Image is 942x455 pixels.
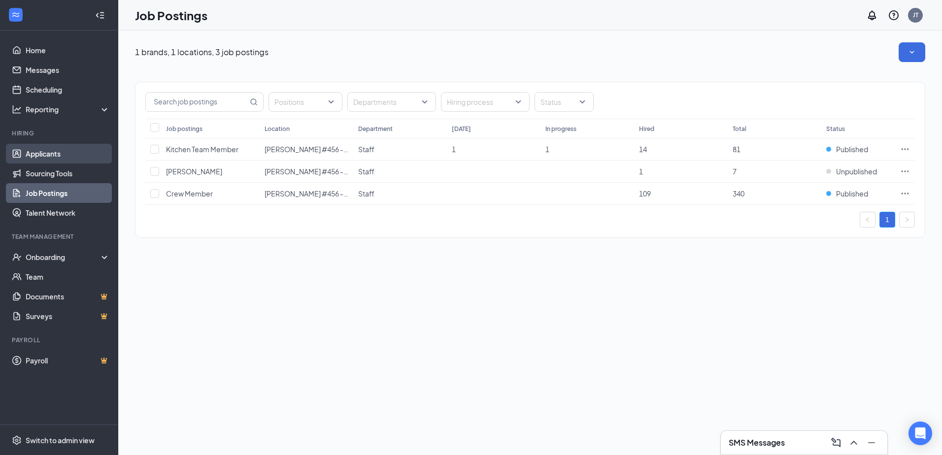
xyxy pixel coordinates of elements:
[899,212,915,227] li: Next Page
[166,125,202,133] div: Job postings
[166,189,213,198] span: Crew Member
[12,129,108,137] div: Hiring
[904,217,910,223] span: right
[830,437,842,449] svg: ComposeMessage
[866,9,878,21] svg: Notifications
[26,351,110,370] a: PayrollCrown
[146,93,248,111] input: Search job postings
[12,232,108,241] div: Team Management
[634,119,728,138] th: Hired
[733,145,740,154] span: 81
[12,435,22,445] svg: Settings
[900,144,910,154] svg: Ellipses
[26,287,110,306] a: DocumentsCrown
[26,203,110,223] a: Talent Network
[26,183,110,203] a: Job Postings
[639,145,647,154] span: 14
[900,189,910,198] svg: Ellipses
[733,167,737,176] span: 7
[26,306,110,326] a: SurveysCrown
[865,217,871,223] span: left
[250,98,258,106] svg: MagnifyingGlass
[836,144,868,154] span: Published
[26,104,110,114] div: Reporting
[728,119,821,138] th: Total
[260,183,353,205] td: Culver's #456 - Wales
[353,138,447,161] td: Staff
[900,166,910,176] svg: Ellipses
[846,435,862,451] button: ChevronUp
[260,161,353,183] td: Culver's #456 - Wales
[166,167,222,176] span: [PERSON_NAME]
[166,145,238,154] span: Kitchen Team Member
[545,145,549,154] span: 1
[260,138,353,161] td: Culver's #456 - Wales
[836,189,868,198] span: Published
[135,47,269,58] p: 1 brands, 1 locations, 3 job postings
[888,9,900,21] svg: QuestionInfo
[447,119,540,138] th: [DATE]
[11,10,21,20] svg: WorkstreamLogo
[353,161,447,183] td: Staff
[353,183,447,205] td: Staff
[26,435,95,445] div: Switch to admin view
[358,145,374,154] span: Staff
[836,166,877,176] span: Unpublished
[265,125,290,133] div: Location
[860,212,875,227] button: left
[899,212,915,227] button: right
[908,422,932,445] div: Open Intercom Messenger
[848,437,860,449] svg: ChevronUp
[265,145,416,154] span: [PERSON_NAME] #456 - [GEOGRAPHIC_DATA]
[26,40,110,60] a: Home
[907,47,917,57] svg: SmallChevronDown
[733,189,744,198] span: 340
[26,252,101,262] div: Onboarding
[639,189,651,198] span: 109
[540,119,634,138] th: In progress
[864,435,879,451] button: Minimize
[729,437,785,448] h3: SMS Messages
[358,189,374,198] span: Staff
[860,212,875,227] li: Previous Page
[639,167,643,176] span: 1
[821,119,895,138] th: Status
[358,125,393,133] div: Department
[12,336,108,344] div: Payroll
[26,267,110,287] a: Team
[26,163,110,183] a: Sourcing Tools
[265,189,416,198] span: [PERSON_NAME] #456 - [GEOGRAPHIC_DATA]
[265,167,416,176] span: [PERSON_NAME] #456 - [GEOGRAPHIC_DATA]
[879,212,895,227] li: 1
[913,11,918,19] div: JT
[452,145,456,154] span: 1
[880,212,895,227] a: 1
[866,437,877,449] svg: Minimize
[26,144,110,163] a: Applicants
[358,167,374,176] span: Staff
[135,7,207,24] h1: Job Postings
[26,60,110,80] a: Messages
[95,10,105,20] svg: Collapse
[12,252,22,262] svg: UserCheck
[12,104,22,114] svg: Analysis
[899,42,925,62] button: SmallChevronDown
[26,80,110,99] a: Scheduling
[828,435,844,451] button: ComposeMessage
